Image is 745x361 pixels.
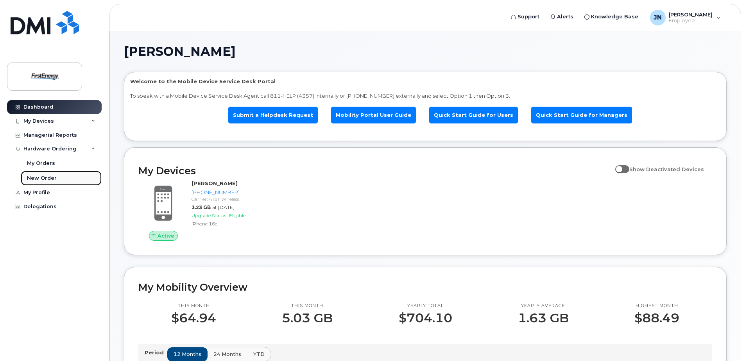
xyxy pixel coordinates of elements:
[192,189,272,196] div: [PHONE_NUMBER]
[138,180,275,241] a: Active[PERSON_NAME][PHONE_NUMBER]Carrier: AT&T Wireless3.23 GBat [DATE]Upgrade Status:EligibleiPh...
[130,78,720,85] p: Welcome to the Mobile Device Service Desk Portal
[158,232,174,239] span: Active
[429,107,518,123] a: Quick Start Guide for Users
[192,213,227,218] span: Upgrade Status:
[634,311,679,325] p: $88.49
[138,165,611,177] h2: My Devices
[253,350,265,358] span: YTD
[399,303,452,309] p: Yearly total
[138,281,712,293] h2: My Mobility Overview
[212,204,235,210] span: at [DATE]
[145,349,167,356] p: Period
[228,107,318,123] a: Submit a Helpdesk Request
[615,162,621,168] input: Show Deactivated Devices
[282,303,333,309] p: This month
[192,196,272,202] div: Carrier: AT&T Wireless
[171,311,216,325] p: $64.94
[399,311,452,325] p: $704.10
[192,180,238,186] strong: [PERSON_NAME]
[192,204,211,210] span: 3.23 GB
[171,303,216,309] p: This month
[518,311,569,325] p: 1.63 GB
[229,213,245,218] span: Eligible
[124,46,236,57] span: [PERSON_NAME]
[331,107,416,123] a: Mobility Portal User Guide
[192,220,272,227] div: iPhone 16e
[531,107,632,123] a: Quick Start Guide for Managers
[213,350,241,358] span: 24 months
[518,303,569,309] p: Yearly average
[130,92,720,100] p: To speak with a Mobile Device Service Desk Agent call 811-HELP (4357) internally or [PHONE_NUMBER...
[282,311,333,325] p: 5.03 GB
[629,166,704,172] span: Show Deactivated Devices
[634,303,679,309] p: Highest month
